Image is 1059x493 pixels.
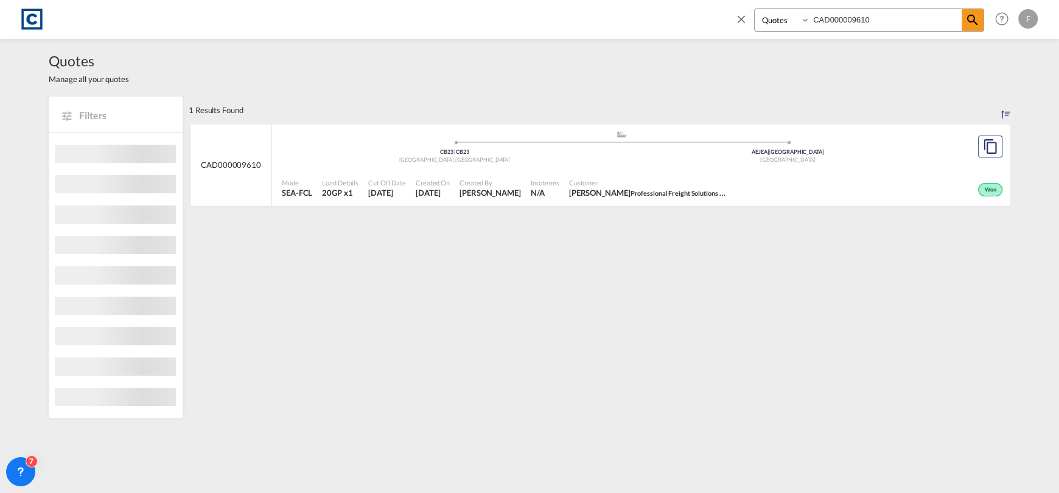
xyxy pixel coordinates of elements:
span: CB23 [440,148,456,155]
button: Copy Quote [978,136,1002,157]
div: Help [991,9,1018,30]
span: Won [985,186,999,195]
div: F [1018,9,1038,29]
span: Quotes [49,51,129,71]
span: Incoterms [531,178,559,187]
span: CAD000009610 [201,159,261,170]
div: Sort by: Created On [1001,97,1010,123]
md-icon: assets/icons/custom/ship-fill.svg [614,131,629,137]
md-icon: assets/icons/custom/copyQuote.svg [983,139,998,154]
div: CAD000009610 assets/icons/custom/ship-fill.svgassets/icons/custom/roll-o-plane.svgOrigin United K... [190,124,1010,207]
span: Daniel Sanger Professional Freight Solutions Ltd [569,187,727,198]
span: icon-magnify [962,9,984,31]
md-icon: icon-close [735,12,748,26]
span: icon-close [735,9,754,38]
span: [GEOGRAPHIC_DATA] [455,156,510,163]
span: AEJEA [GEOGRAPHIC_DATA] [752,148,824,155]
span: Created By [460,178,521,187]
img: 1fdb9190129311efbfaf67cbb4249bed.jpeg [18,5,46,33]
span: Customer [569,178,727,187]
span: , [454,156,455,163]
div: N/A [531,187,545,198]
md-icon: icon-magnify [965,13,980,27]
span: Filters [79,109,170,122]
div: Won [978,183,1002,196]
span: Cut Off Date [368,178,406,187]
span: | [454,148,456,155]
span: Manage all your quotes [49,74,129,84]
span: [GEOGRAPHIC_DATA] [399,156,455,163]
span: SEA-FCL [282,187,312,198]
span: Created On [416,178,450,187]
span: 20GP x 1 [322,187,358,198]
span: CB23 [456,148,469,155]
span: Mode [282,178,312,187]
span: 5 Sep 2025 [416,187,450,198]
span: Load Details [322,178,358,187]
span: 5 Sep 2025 [368,187,406,198]
span: Help [991,9,1012,29]
div: 1 Results Found [189,97,243,123]
span: | [767,148,769,155]
span: Professional Freight Solutions Ltd [630,188,729,198]
span: Alfie Kybert [460,187,521,198]
span: [GEOGRAPHIC_DATA] [760,156,815,163]
input: Enter Quotation Number [810,9,962,30]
